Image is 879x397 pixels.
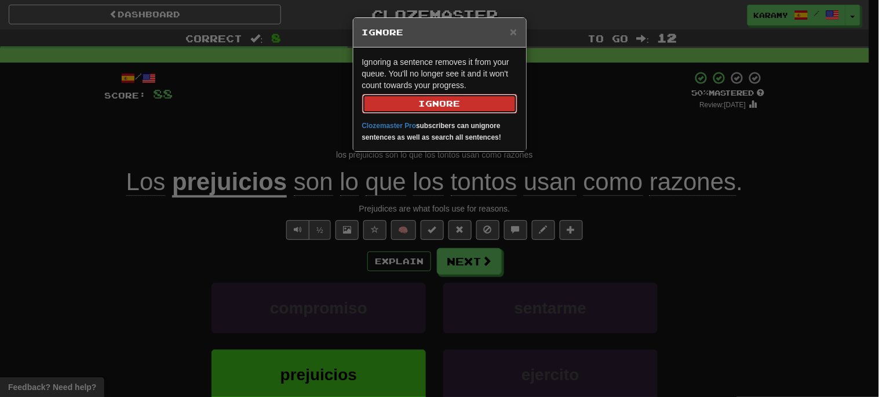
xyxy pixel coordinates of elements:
[362,27,517,38] h5: Ignore
[362,122,417,130] a: Clozemaster Pro
[510,25,517,38] span: ×
[362,56,517,114] p: Ignoring a sentence removes it from your queue. You'll no longer see it and it won't count toward...
[510,26,517,38] button: Close
[362,94,517,114] button: Ignore
[362,122,502,141] strong: subscribers can unignore sentences as well as search all sentences!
